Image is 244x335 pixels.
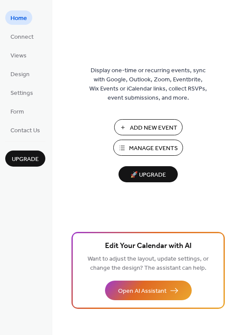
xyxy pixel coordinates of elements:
[5,67,35,81] a: Design
[129,144,178,153] span: Manage Events
[10,107,24,117] span: Form
[118,287,166,296] span: Open AI Assistant
[5,29,39,44] a: Connect
[105,240,192,252] span: Edit Your Calendar with AI
[119,166,178,182] button: 🚀 Upgrade
[10,126,40,135] span: Contact Us
[5,48,32,62] a: Views
[88,253,209,274] span: Want to adjust the layout, update settings, or change the design? The assistant can help.
[89,66,207,103] span: Display one-time or recurring events, sync with Google, Outlook, Zoom, Eventbrite, Wix Events or ...
[105,281,192,300] button: Open AI Assistant
[5,123,45,137] a: Contact Us
[5,151,45,167] button: Upgrade
[114,119,183,135] button: Add New Event
[12,155,39,164] span: Upgrade
[10,89,33,98] span: Settings
[113,140,183,156] button: Manage Events
[5,85,38,100] a: Settings
[10,33,34,42] span: Connect
[10,70,30,79] span: Design
[130,124,177,133] span: Add New Event
[5,10,32,25] a: Home
[124,169,173,181] span: 🚀 Upgrade
[10,14,27,23] span: Home
[5,104,29,118] a: Form
[10,51,27,60] span: Views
